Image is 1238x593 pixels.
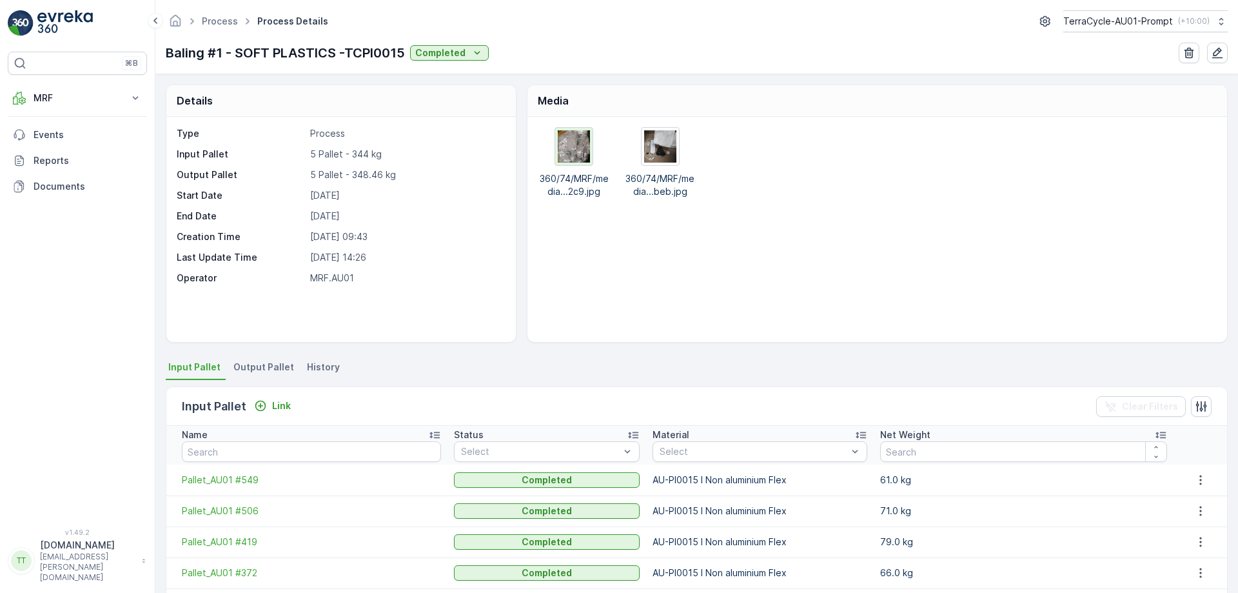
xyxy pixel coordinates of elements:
[40,539,135,552] p: [DOMAIN_NAME]
[624,172,697,198] p: 360/74/MRF/media...beb.jpg
[37,10,93,36] img: logo_light-DOdMpM7g.png
[307,361,340,374] span: History
[177,251,305,264] p: Last Update Time
[34,92,121,105] p: MRF
[310,168,502,181] p: 5 Pallet - 348.46 kg
[538,172,611,198] p: 360/74/MRF/media...2c9.jpg
[8,122,147,148] a: Events
[182,505,441,518] a: Pallet_AU01 #506
[1178,16,1210,26] p: ( +10:00 )
[874,496,1174,527] td: 71.0 kg
[310,127,502,140] p: Process
[310,210,502,223] p: [DATE]
[454,428,484,441] p: Status
[310,148,502,161] p: 5 Pallet - 344 kg
[202,15,238,26] a: Process
[177,168,305,181] p: Output Pallet
[310,272,502,285] p: MRF.AU01
[874,527,1174,558] td: 79.0 kg
[8,148,147,174] a: Reports
[410,45,489,61] button: Completed
[310,251,502,264] p: [DATE] 14:26
[415,46,466,59] p: Completed
[34,180,142,193] p: Documents
[34,154,142,167] p: Reports
[646,465,873,496] td: AU-PI0015 I Non aluminium Flex
[1063,15,1173,28] p: TerraCycle-AU01-Prompt
[182,536,441,548] a: Pallet_AU01 #419
[255,15,331,28] span: Process Details
[182,567,441,579] a: Pallet_AU01 #372
[8,528,147,536] span: v 1.49.2
[249,398,296,414] button: Link
[177,272,305,285] p: Operator
[34,128,142,141] p: Events
[177,210,305,223] p: End Date
[454,534,640,550] button: Completed
[8,85,147,111] button: MRF
[522,474,572,487] p: Completed
[182,397,246,416] p: Input Pallet
[182,428,208,441] p: Name
[177,127,305,140] p: Type
[1096,396,1186,417] button: Clear Filters
[166,43,405,63] p: Baling #1 - SOFT PLASTICS -TCPI0015
[168,361,221,374] span: Input Pallet
[874,558,1174,588] td: 66.0 kg
[182,441,441,462] input: Search
[1063,10,1228,32] button: TerraCycle-AU01-Prompt(+10:00)
[454,503,640,519] button: Completed
[177,230,305,243] p: Creation Time
[310,189,502,202] p: [DATE]
[177,93,213,108] p: Details
[522,536,572,548] p: Completed
[168,19,182,30] a: Homepage
[522,567,572,579] p: Completed
[880,441,1167,462] input: Search
[653,428,689,441] p: Material
[8,174,147,199] a: Documents
[454,565,640,581] button: Completed
[40,552,135,583] p: [EMAIL_ADDRESS][PERSON_NAME][DOMAIN_NAME]
[644,130,676,163] img: Media Preview
[1122,400,1178,413] p: Clear Filters
[125,58,138,68] p: ⌘B
[646,527,873,558] td: AU-PI0015 I Non aluminium Flex
[8,539,147,583] button: TT[DOMAIN_NAME][EMAIL_ADDRESS][PERSON_NAME][DOMAIN_NAME]
[646,496,873,527] td: AU-PI0015 I Non aluminium Flex
[272,399,291,412] p: Link
[874,465,1174,496] td: 61.0 kg
[522,505,572,518] p: Completed
[646,558,873,588] td: AU-PI0015 I Non aluminium Flex
[880,428,930,441] p: Net Weight
[660,445,847,458] p: Select
[177,148,305,161] p: Input Pallet
[8,10,34,36] img: logo
[461,445,620,458] p: Select
[182,474,441,487] a: Pallet_AU01 #549
[558,130,590,163] img: Media Preview
[454,472,640,488] button: Completed
[538,93,569,108] p: Media
[11,550,32,571] div: TT
[310,230,502,243] p: [DATE] 09:43
[177,189,305,202] p: Start Date
[233,361,294,374] span: Output Pallet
